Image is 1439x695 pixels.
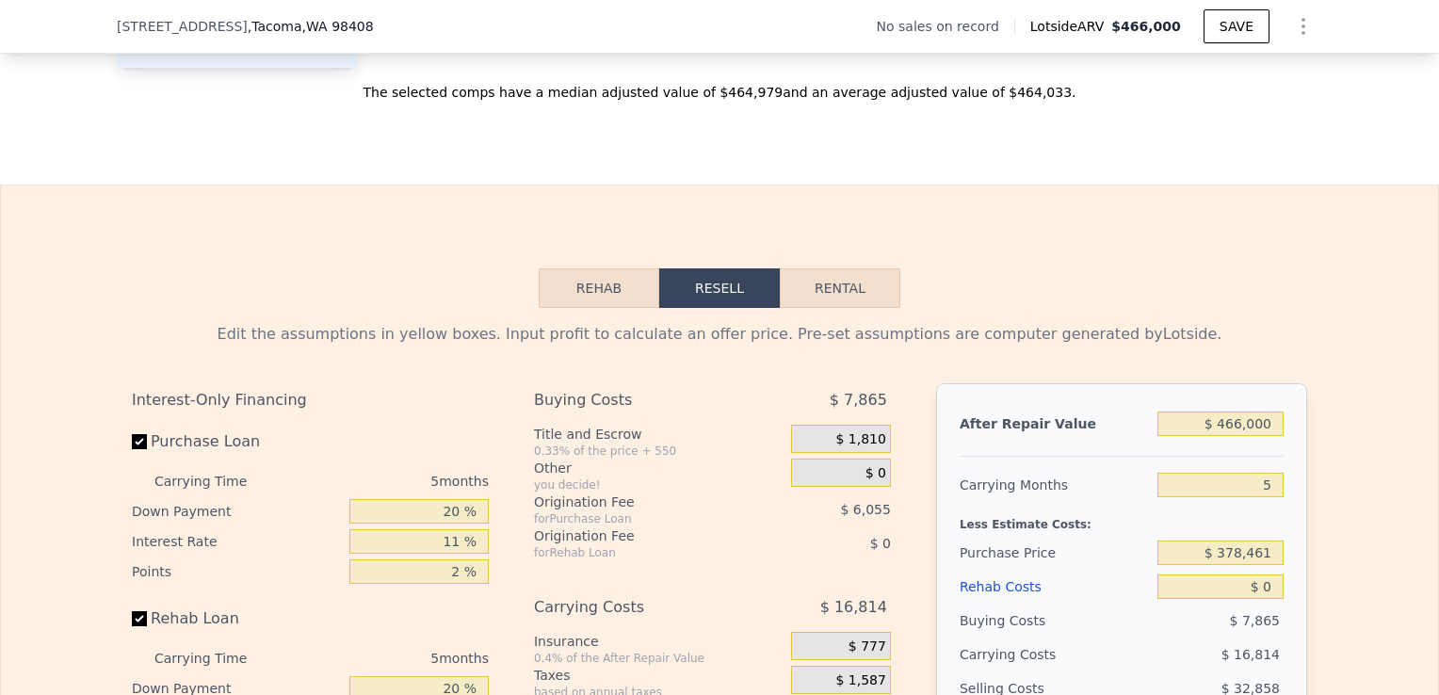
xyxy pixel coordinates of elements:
[960,604,1150,638] div: Buying Costs
[534,545,744,560] div: for Rehab Loan
[1111,19,1181,34] span: $466,000
[835,672,885,689] span: $ 1,587
[1230,613,1280,628] span: $ 7,865
[117,68,1322,102] div: The selected comps have a median adjusted value of $464,979 and an average adjusted value of $464...
[1030,17,1111,36] span: Lotside ARV
[960,502,1284,536] div: Less Estimate Costs:
[1221,647,1280,662] span: $ 16,814
[534,459,784,477] div: Other
[835,431,885,448] span: $ 1,810
[870,536,891,551] span: $ 0
[534,477,784,493] div: you decide!
[534,511,744,526] div: for Purchase Loan
[780,268,900,308] button: Rental
[154,466,277,496] div: Carrying Time
[284,643,489,673] div: 5 months
[539,268,659,308] button: Rehab
[960,407,1150,441] div: After Repair Value
[820,590,887,624] span: $ 16,814
[117,17,248,36] span: [STREET_ADDRESS]
[534,383,744,417] div: Buying Costs
[132,526,342,557] div: Interest Rate
[830,383,887,417] span: $ 7,865
[534,651,784,666] div: 0.4% of the After Repair Value
[877,17,1014,36] div: No sales on record
[534,632,784,651] div: Insurance
[849,638,886,655] span: $ 777
[302,19,374,34] span: , WA 98408
[132,425,342,459] label: Purchase Loan
[1204,9,1269,43] button: SAVE
[248,17,374,36] span: , Tacoma
[534,590,744,624] div: Carrying Costs
[534,493,744,511] div: Origination Fee
[534,444,784,459] div: 0.33% of the price + 550
[534,666,784,685] div: Taxes
[132,383,489,417] div: Interest-Only Financing
[132,602,342,636] label: Rehab Loan
[132,557,342,587] div: Points
[960,570,1150,604] div: Rehab Costs
[840,502,890,517] span: $ 6,055
[534,526,744,545] div: Origination Fee
[132,611,147,626] input: Rehab Loan
[132,323,1307,346] div: Edit the assumptions in yellow boxes. Input profit to calculate an offer price. Pre-set assumptio...
[659,268,780,308] button: Resell
[534,425,784,444] div: Title and Escrow
[960,638,1077,671] div: Carrying Costs
[132,434,147,449] input: Purchase Loan
[960,536,1150,570] div: Purchase Price
[154,643,277,673] div: Carrying Time
[1285,8,1322,45] button: Show Options
[865,465,886,482] span: $ 0
[132,496,342,526] div: Down Payment
[960,468,1150,502] div: Carrying Months
[284,466,489,496] div: 5 months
